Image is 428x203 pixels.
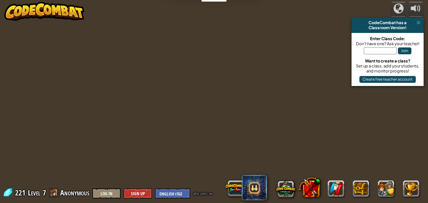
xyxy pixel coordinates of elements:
[391,2,406,17] button: Campaigns
[60,188,89,198] span: Anonymous
[355,36,420,41] div: Enter Class Code:
[28,188,40,198] span: Level
[124,188,152,199] button: Sign Up
[15,188,27,198] span: 221
[354,20,421,25] div: CodeCombat has a
[193,190,212,196] span: beta levels on
[354,25,421,30] div: Classroom Version!
[4,2,85,21] img: CodeCombat - Learn how to code by playing a game
[408,2,424,17] button: Adjust volume
[355,58,420,63] div: Want to create a class?
[92,188,121,199] button: Log In
[43,188,46,198] span: 7
[355,41,420,46] div: Don't have one? Ask your teacher!
[359,76,416,83] button: Create free teacher account
[398,47,411,54] button: Join
[355,63,420,73] div: Set up a class, add your students, and monitor progress!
